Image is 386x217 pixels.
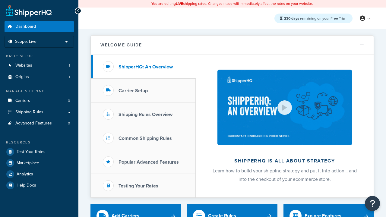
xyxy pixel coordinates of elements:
[5,71,74,83] a: Origins1
[69,63,70,68] span: 1
[217,70,352,145] img: ShipperHQ is all about strategy
[69,74,70,80] span: 1
[5,71,74,83] li: Origins
[17,172,33,177] span: Analytics
[212,158,358,164] h2: ShipperHQ is all about strategy
[365,196,380,211] button: Open Resource Center
[15,24,36,29] span: Dashboard
[91,36,374,55] button: Welcome Guide
[5,107,74,118] a: Shipping Rules
[5,60,74,71] li: Websites
[5,118,74,129] a: Advanced Features0
[15,121,52,126] span: Advanced Features
[284,16,346,21] span: remaining on your Free Trial
[119,112,172,117] h3: Shipping Rules Overview
[17,161,39,166] span: Marketplace
[213,167,357,183] span: Learn how to build your shipping strategy and put it into action… and into the checkout of your e...
[68,98,70,103] span: 0
[100,43,142,47] h2: Welcome Guide
[68,121,70,126] span: 0
[5,180,74,191] a: Help Docs
[119,64,173,70] h3: ShipperHQ: An Overview
[5,158,74,168] a: Marketplace
[5,89,74,94] div: Manage Shipping
[5,95,74,106] li: Carriers
[15,63,32,68] span: Websites
[119,159,179,165] h3: Popular Advanced Features
[119,136,172,141] h3: Common Shipping Rules
[17,149,46,155] span: Test Your Rates
[284,16,299,21] strong: 230 days
[119,88,148,93] h3: Carrier Setup
[5,60,74,71] a: Websites1
[5,169,74,180] a: Analytics
[176,1,183,6] b: LIVE
[5,140,74,145] div: Resources
[5,146,74,157] a: Test Your Rates
[15,74,29,80] span: Origins
[5,118,74,129] li: Advanced Features
[5,95,74,106] a: Carriers0
[15,98,30,103] span: Carriers
[15,110,43,115] span: Shipping Rules
[5,54,74,59] div: Basic Setup
[17,183,36,188] span: Help Docs
[119,183,158,189] h3: Testing Your Rates
[5,21,74,32] a: Dashboard
[15,39,36,44] span: Scope: Live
